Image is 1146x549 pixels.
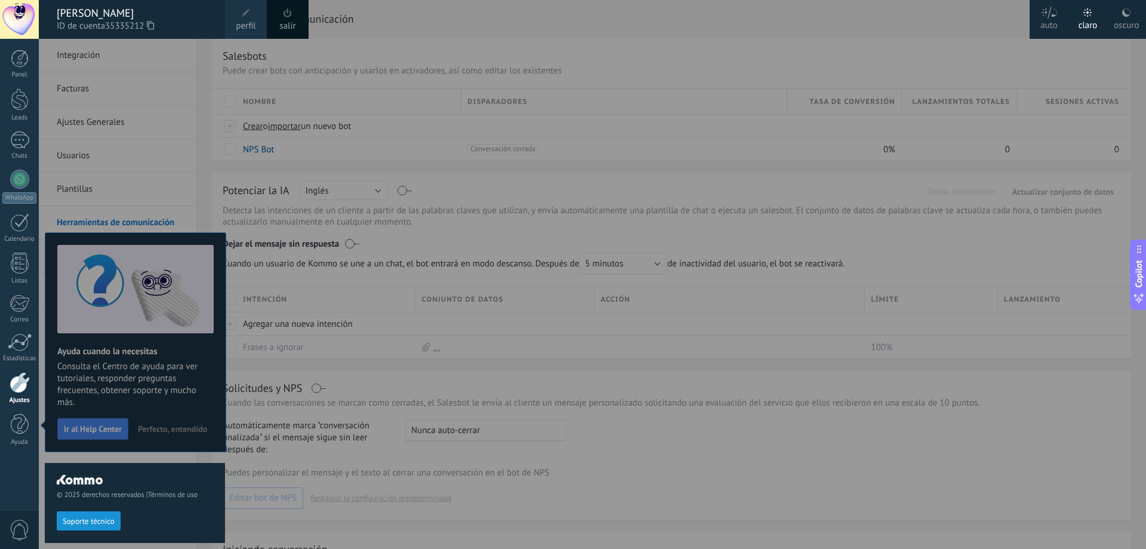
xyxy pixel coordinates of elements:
[2,397,37,404] div: Ajustes
[57,516,121,525] a: Soporte técnico
[2,355,37,363] div: Estadísticas
[2,235,37,243] div: Calendario
[2,316,37,324] div: Correo
[2,277,37,285] div: Listas
[2,438,37,446] div: Ayuda
[2,152,37,160] div: Chats
[1079,8,1098,39] div: claro
[1133,260,1145,287] span: Copilot
[279,20,295,33] a: salir
[2,114,37,122] div: Leads
[57,7,213,20] div: [PERSON_NAME]
[57,511,121,530] button: Soporte técnico
[2,192,36,204] div: WhatsApp
[236,20,255,33] span: perfil
[105,20,154,33] span: 35335212
[63,517,115,526] span: Soporte técnico
[57,20,213,33] span: ID de cuenta
[1040,8,1058,39] div: auto
[2,71,37,79] div: Panel
[148,490,198,499] a: Términos de uso
[1114,8,1139,39] div: oscuro
[57,490,213,499] span: © 2025 derechos reservados |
